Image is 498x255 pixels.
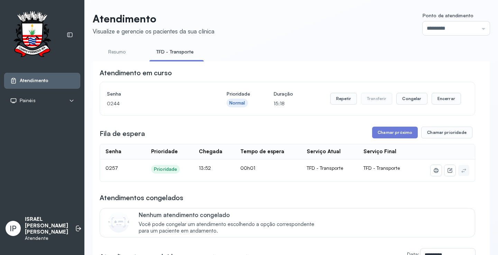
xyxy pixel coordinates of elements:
[100,68,172,78] h3: Atendimento em curso
[229,100,245,106] div: Normal
[107,99,203,108] p: 0244
[105,165,118,171] span: 0257
[396,93,427,105] button: Congelar
[307,165,353,171] div: TFD - Transporte
[93,12,214,25] p: Atendimento
[10,77,74,84] a: Atendimento
[151,148,178,155] div: Prioridade
[199,148,222,155] div: Chegada
[105,148,121,155] div: Senha
[93,28,214,35] div: Visualize e gerencie os pacientes da sua clínica
[139,221,322,234] span: Você pode congelar um atendimento escolhendo a opção correspondente para um paciente em andamento.
[154,166,177,172] div: Prioridade
[25,235,68,241] p: Atendente
[421,127,472,138] button: Chamar prioridade
[330,93,357,105] button: Repetir
[240,148,284,155] div: Tempo de espera
[199,165,211,171] span: 13:52
[227,89,250,99] h4: Prioridade
[108,212,129,233] img: Imagem de CalloutCard
[274,89,293,99] h4: Duração
[363,148,396,155] div: Serviço Final
[100,129,145,138] h3: Fila de espera
[240,165,255,171] span: 00h01
[307,148,341,155] div: Serviço Atual
[361,93,393,105] button: Transferir
[139,211,322,218] p: Nenhum atendimento congelado
[100,193,183,203] h3: Atendimentos congelados
[10,224,17,233] span: IP
[20,78,48,84] span: Atendimento
[7,11,57,59] img: Logotipo do estabelecimento
[107,89,203,99] h4: Senha
[423,12,473,18] span: Ponto de atendimento
[20,98,36,104] span: Painéis
[149,46,201,58] a: TFD - Transporte
[432,93,461,105] button: Encerrar
[93,46,141,58] a: Resumo
[274,99,293,108] p: 15:18
[372,127,418,138] button: Chamar próximo
[25,216,68,235] p: ISRAEL [PERSON_NAME] [PERSON_NAME]
[363,165,400,171] span: TFD - Transporte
